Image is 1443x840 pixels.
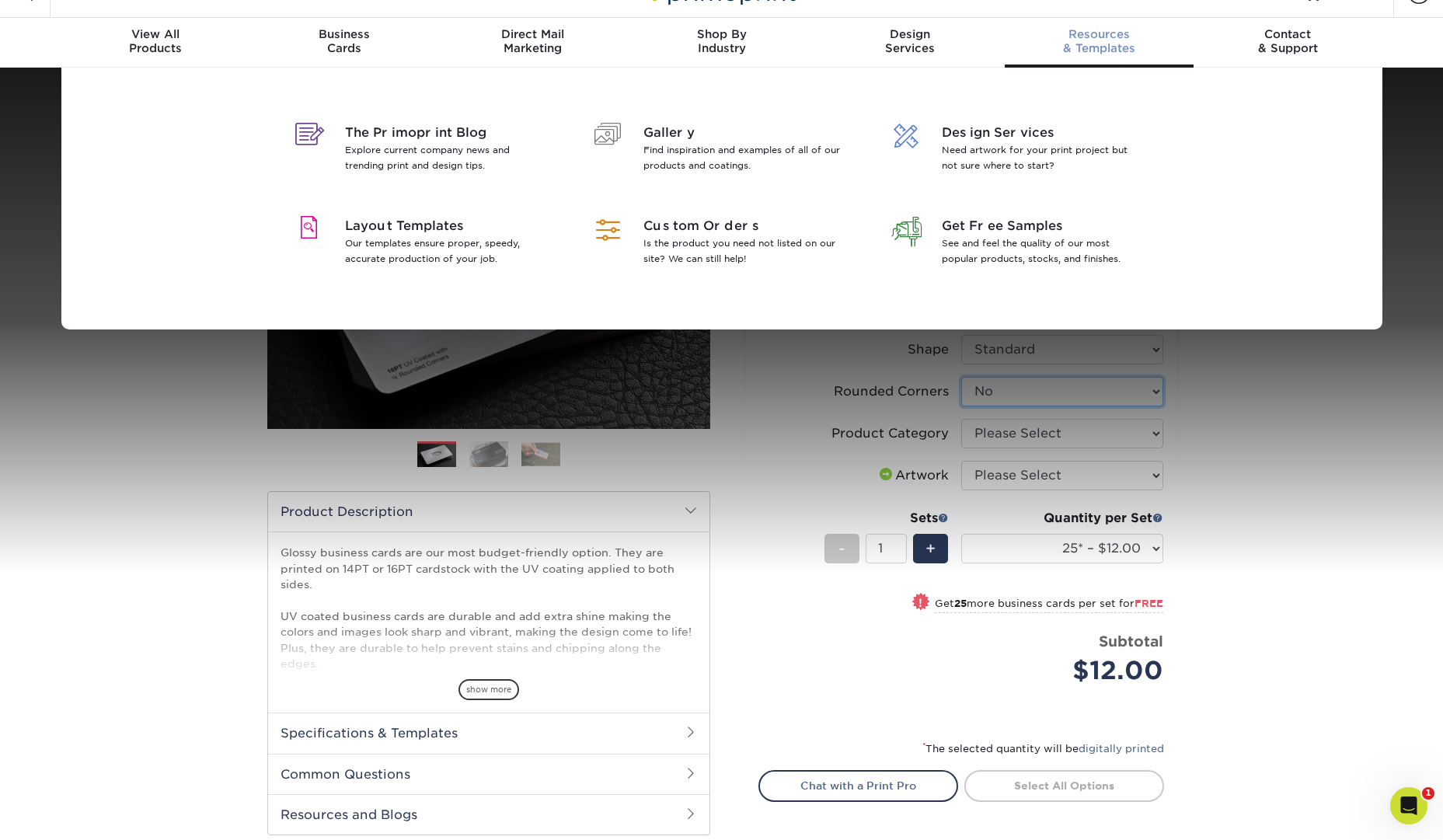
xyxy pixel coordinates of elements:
[883,198,1158,291] a: Get Free Samples See and feel the quality of our most popular products, stocks, and finishes.
[1390,787,1427,824] iframe: Intercom live chat
[61,27,250,55] div: Products
[935,598,1163,613] small: Get more business cards per set for
[922,743,1164,755] small: The selected quantity will be
[249,27,438,41] span: Business
[438,27,627,55] div: Marketing
[345,142,546,173] p: Explore current company news and trending print and design tips.
[438,27,627,41] span: Direct Mail
[942,235,1143,267] p: See and feel the quality of our most popular products, stocks, and finishes.
[268,713,709,753] h2: Specifications & Templates
[1079,743,1164,755] a: digitally printed
[973,652,1163,689] div: $12.00
[643,217,845,235] span: Custom Orders
[942,142,1143,173] p: Need artwork for your print project but not sure where to start?
[584,198,859,291] a: Custom Orders Is the product you need not listed on our site? We can still help!
[942,124,1143,142] span: Design Services
[286,105,561,198] a: The Primoprint Blog Explore current company news and trending print and design tips.
[1005,27,1194,41] span: Resources
[643,235,845,267] p: Is the product you need not listed on our site? We can still help!
[1194,18,1382,68] a: Contact& Support
[61,27,250,41] span: View All
[584,105,859,198] a: Gallery Find inspiration and examples of all of our products and coatings.
[1005,18,1194,68] a: Resources& Templates
[458,679,519,700] span: show more
[249,27,438,55] div: Cards
[345,217,546,235] span: Layout Templates
[816,27,1005,55] div: Services
[954,598,967,609] strong: 25
[627,18,816,68] a: Shop ByIndustry
[816,27,1005,41] span: Design
[1422,787,1434,800] span: 1
[1005,27,1194,55] div: & Templates
[249,18,438,68] a: BusinessCards
[883,105,1158,198] a: Design Services Need artwork for your print project but not sure where to start?
[942,217,1143,235] span: Get Free Samples
[1099,633,1163,650] strong: Subtotal
[1194,27,1382,41] span: Contact
[643,124,845,142] span: Gallery
[345,124,546,142] span: The Primoprint Blog
[1194,27,1382,55] div: & Support
[268,754,709,794] h2: Common Questions
[1135,598,1163,609] span: FREE
[627,27,816,55] div: Industry
[286,198,561,291] a: Layout Templates Our templates ensure proper, speedy, accurate production of your job.
[643,142,845,173] p: Find inspiration and examples of all of our products and coatings.
[918,594,922,611] span: !
[61,18,250,68] a: View AllProducts
[268,794,709,835] h2: Resources and Blogs
[627,27,816,41] span: Shop By
[438,18,627,68] a: Direct MailMarketing
[758,770,958,801] a: Chat with a Print Pro
[345,235,546,267] p: Our templates ensure proper, speedy, accurate production of your job.
[816,18,1005,68] a: DesignServices
[4,793,132,835] iframe: Google Customer Reviews
[964,770,1164,801] a: Select All Options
